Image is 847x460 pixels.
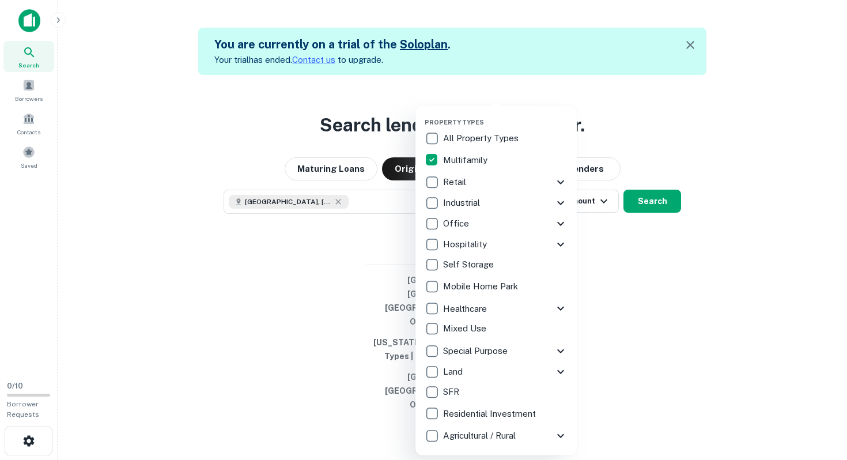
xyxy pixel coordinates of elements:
p: Healthcare [443,302,489,316]
iframe: Chat Widget [789,331,847,386]
p: Self Storage [443,258,496,272]
p: Residential Investment [443,407,538,421]
p: Retail [443,175,468,189]
div: Hospitality [425,234,568,255]
div: Retail [425,172,568,193]
p: Land [443,365,465,379]
p: Industrial [443,196,482,210]
p: All Property Types [443,131,521,145]
p: Hospitality [443,237,489,251]
p: SFR [443,385,462,399]
div: Land [425,361,568,382]
p: Mobile Home Park [443,280,520,293]
p: Office [443,217,471,231]
p: Special Purpose [443,344,510,358]
p: Mixed Use [443,322,489,335]
span: Property Types [425,119,484,126]
div: Agricultural / Rural [425,425,568,446]
p: Agricultural / Rural [443,429,518,443]
div: Industrial [425,193,568,213]
div: Office [425,213,568,234]
p: Multifamily [443,153,490,167]
div: Special Purpose [425,341,568,361]
div: Healthcare [425,298,568,319]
